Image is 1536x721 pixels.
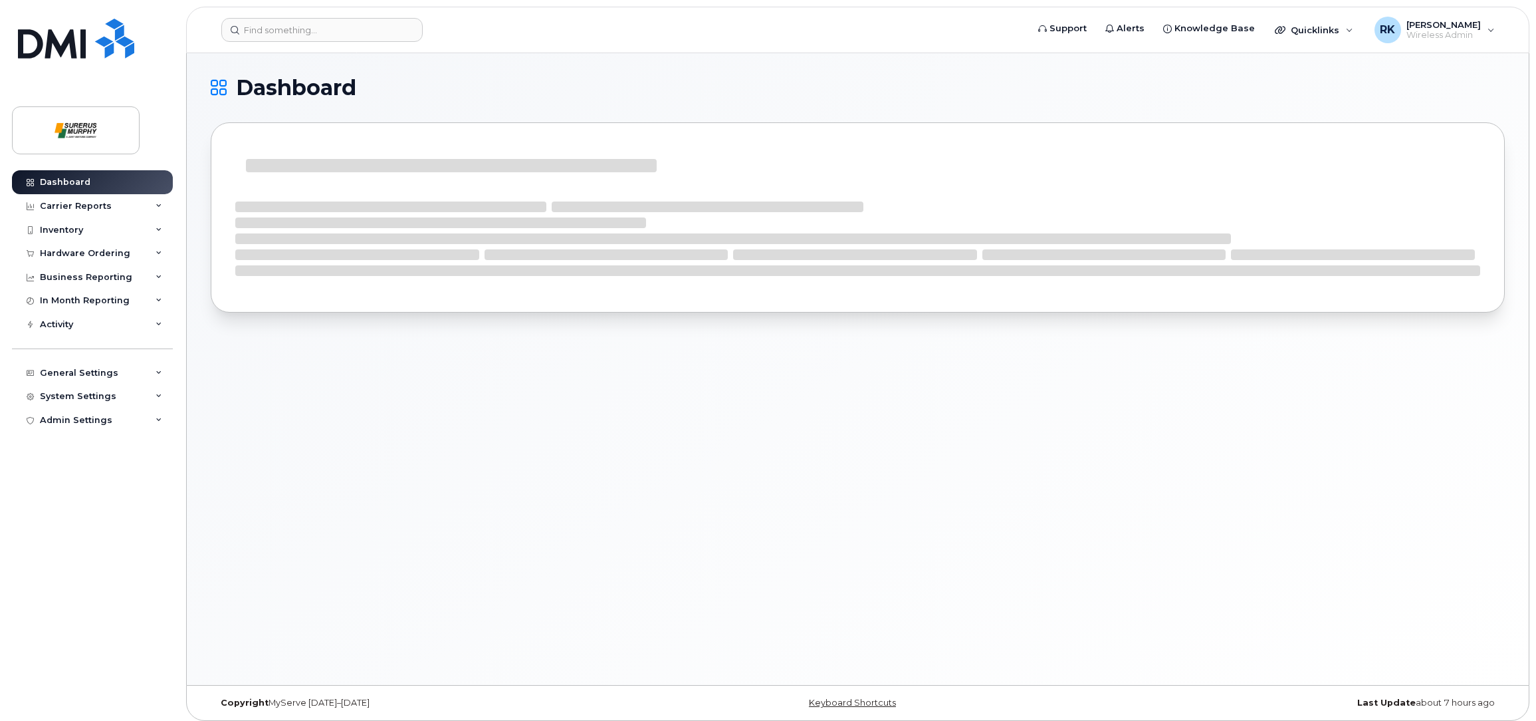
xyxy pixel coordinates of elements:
[1073,698,1505,708] div: about 7 hours ago
[211,698,642,708] div: MyServe [DATE]–[DATE]
[236,78,356,98] span: Dashboard
[221,698,269,708] strong: Copyright
[1357,698,1416,708] strong: Last Update
[809,698,896,708] a: Keyboard Shortcuts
